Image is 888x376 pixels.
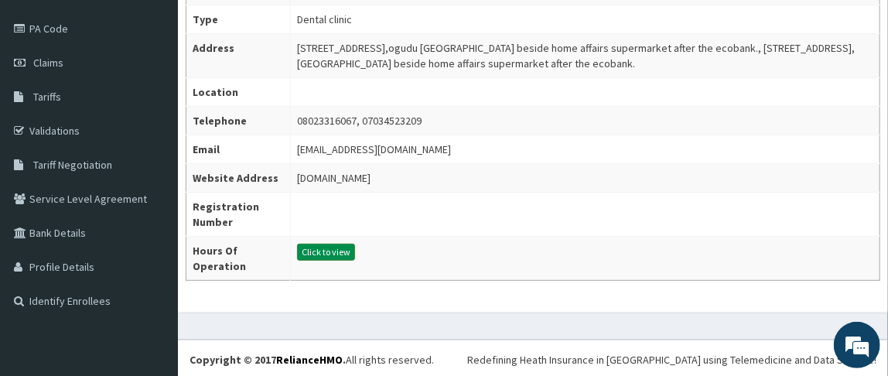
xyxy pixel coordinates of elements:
span: Tariff Negotiation [33,158,112,172]
th: Address [186,34,291,78]
div: [EMAIL_ADDRESS][DOMAIN_NAME] [297,142,451,157]
th: Registration Number [186,193,291,237]
th: Type [186,5,291,34]
div: Dental clinic [297,12,352,27]
div: [STREET_ADDRESS],ogudu [GEOGRAPHIC_DATA] beside home affairs supermarket after the ecobank., [STR... [297,40,873,71]
span: Claims [33,56,63,70]
th: Email [186,135,291,164]
img: d_794563401_company_1708531726252_794563401 [29,77,63,116]
textarea: Type your message and hit 'Enter' [8,229,295,283]
strong: Copyright © 2017 . [190,353,346,367]
th: Location [186,78,291,107]
a: RelianceHMO [276,353,343,367]
div: Chat with us now [80,87,260,107]
span: Tariffs [33,90,61,104]
div: [DOMAIN_NAME] [297,170,371,186]
span: We're online! [90,98,213,255]
th: Hours Of Operation [186,237,291,281]
div: Minimize live chat window [254,8,291,45]
button: Click to view [297,244,355,261]
th: Website Address [186,164,291,193]
div: 08023316067, 07034523209 [297,113,422,128]
th: Telephone [186,107,291,135]
div: Redefining Heath Insurance in [GEOGRAPHIC_DATA] using Telemedicine and Data Science! [467,352,876,367]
